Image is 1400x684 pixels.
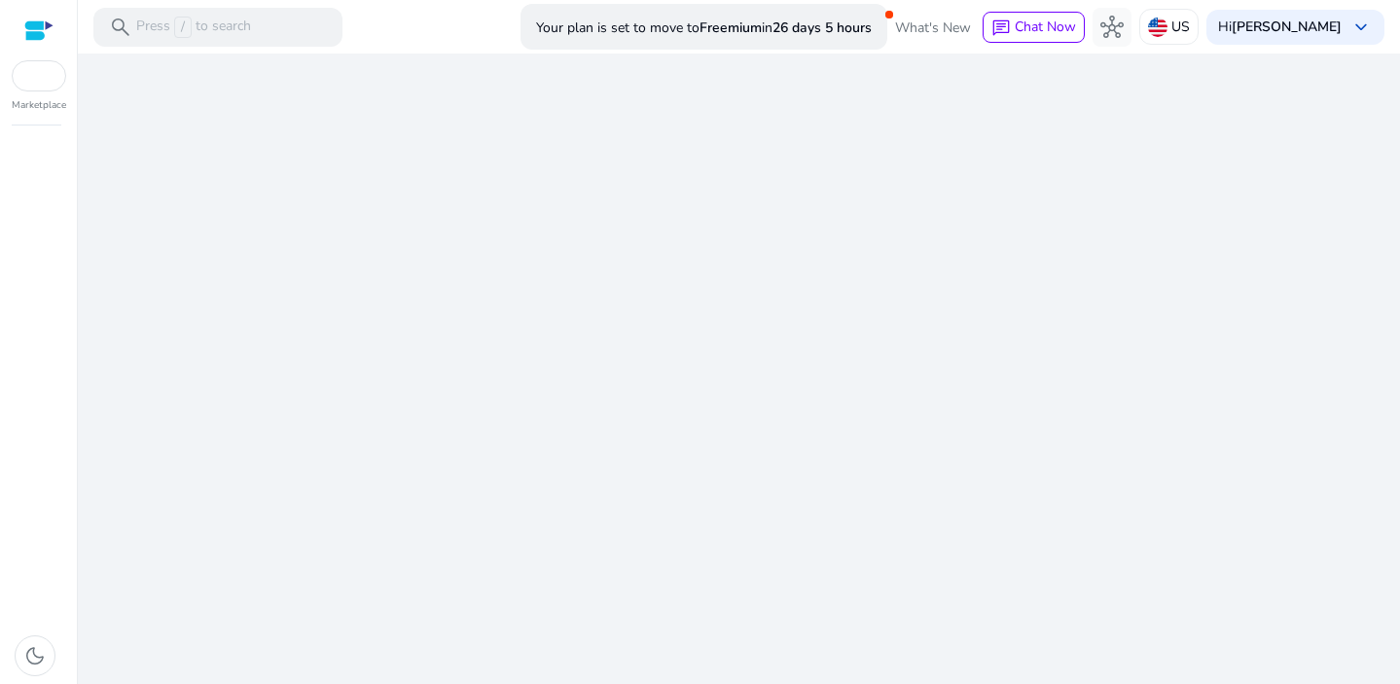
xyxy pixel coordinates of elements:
[23,644,47,667] span: dark_mode
[991,18,1011,38] span: chat
[700,18,762,37] b: Freemium
[109,16,132,39] span: search
[1015,18,1076,36] span: Chat Now
[1093,8,1131,47] button: hub
[12,98,66,113] p: Marketplace
[772,18,872,37] b: 26 days 5 hours
[136,17,251,38] p: Press to search
[1100,16,1124,39] span: hub
[1148,18,1167,37] img: us.svg
[1218,20,1342,34] p: Hi
[1171,10,1190,44] p: US
[1349,16,1373,39] span: keyboard_arrow_down
[895,11,971,45] span: What's New
[1232,18,1342,36] b: [PERSON_NAME]
[983,12,1085,43] button: chatChat Now
[536,11,872,45] p: Your plan is set to move to in
[174,17,192,38] span: /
